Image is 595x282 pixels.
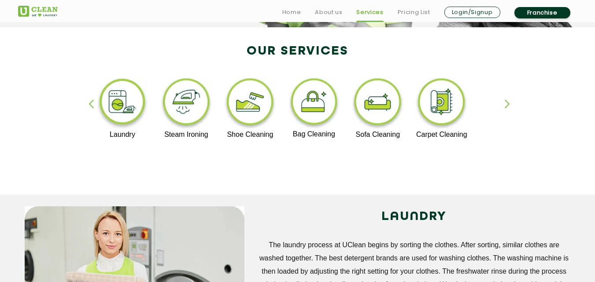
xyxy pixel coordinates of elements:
img: carpet_cleaning_11zon.webp [414,76,469,131]
img: shoe_cleaning_11zon.webp [223,76,277,131]
img: laundry_cleaning_11zon.webp [96,76,150,131]
a: About us [315,7,342,18]
p: Laundry [96,131,150,139]
p: Sofa Cleaning [351,131,405,139]
p: Bag Cleaning [287,130,341,138]
a: Pricing List [398,7,430,18]
p: Carpet Cleaning [414,131,469,139]
h2: LAUNDRY [258,206,571,227]
a: Franchise [514,7,570,18]
img: steam_ironing_11zon.webp [159,76,214,131]
a: Login/Signup [444,7,500,18]
p: Steam Ironing [159,131,214,139]
img: bag_cleaning_11zon.webp [287,76,341,130]
a: Home [282,7,301,18]
p: Shoe Cleaning [223,131,277,139]
img: sofa_cleaning_11zon.webp [351,76,405,131]
a: Services [356,7,383,18]
img: UClean Laundry and Dry Cleaning [18,6,58,17]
